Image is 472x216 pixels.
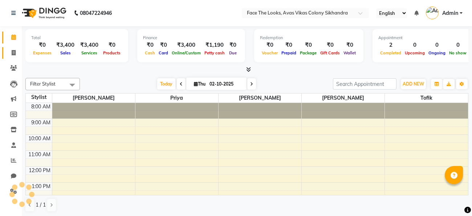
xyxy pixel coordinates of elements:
[447,50,468,55] span: No show
[143,35,239,41] div: Finance
[298,41,318,49] div: ₹0
[427,41,447,49] div: 0
[442,9,458,17] span: Admin
[403,50,427,55] span: Upcoming
[333,78,396,90] input: Search Appointment
[26,94,52,101] div: Stylist
[342,50,358,55] span: Wallet
[101,50,122,55] span: Products
[27,135,52,142] div: 10:00 AM
[260,35,358,41] div: Redemption
[27,167,52,174] div: 12:00 PM
[58,50,73,55] span: Sales
[101,41,122,49] div: ₹0
[280,50,298,55] span: Prepaid
[27,151,52,158] div: 11:00 AM
[318,41,342,49] div: ₹0
[403,81,424,87] span: ADD NEW
[30,183,52,190] div: 1:00 PM
[53,41,77,49] div: ₹3,400
[170,41,203,49] div: ₹3,400
[427,50,447,55] span: Ongoing
[378,50,403,55] span: Completed
[143,41,157,49] div: ₹0
[302,94,384,103] span: [PERSON_NAME]
[207,79,244,90] input: 2025-10-02
[203,50,227,55] span: Petty cash
[52,94,135,103] span: [PERSON_NAME]
[378,41,403,49] div: 2
[143,50,157,55] span: Cash
[77,41,101,49] div: ₹3,400
[318,50,342,55] span: Gift Cards
[260,50,280,55] span: Voucher
[19,3,68,23] img: logo
[447,41,468,49] div: 0
[219,94,301,103] span: [PERSON_NAME]
[203,41,227,49] div: ₹1,190
[227,50,239,55] span: Due
[157,41,170,49] div: ₹0
[280,41,298,49] div: ₹0
[30,81,56,87] span: Filter Stylist
[378,35,468,41] div: Appointment
[260,41,280,49] div: ₹0
[157,50,170,55] span: Card
[192,81,207,87] span: Thu
[31,41,53,49] div: ₹0
[30,119,52,126] div: 9:00 AM
[80,50,99,55] span: Services
[342,41,358,49] div: ₹0
[170,50,203,55] span: Online/Custom
[298,50,318,55] span: Package
[426,7,439,19] img: Admin
[403,41,427,49] div: 0
[227,41,239,49] div: ₹0
[36,201,46,209] span: 1 / 1
[385,94,468,103] span: Tofik
[30,103,52,111] div: 8:00 AM
[401,79,426,89] button: ADD NEW
[135,94,218,103] span: Priya
[31,35,122,41] div: Total
[157,78,175,90] span: Today
[80,3,112,23] b: 08047224946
